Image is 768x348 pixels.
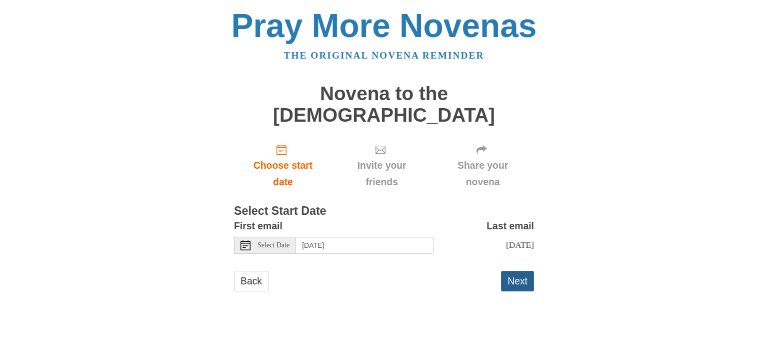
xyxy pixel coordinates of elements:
button: Next [501,271,534,291]
a: The original novena reminder [284,50,484,61]
span: Share your novena [441,157,524,190]
label: First email [234,218,282,234]
a: Back [234,271,268,291]
h1: Novena to the [DEMOGRAPHIC_DATA] [234,83,534,126]
span: Choose start date [244,157,322,190]
div: Click "Next" to confirm your start date first. [332,136,431,195]
a: Choose start date [234,136,332,195]
h3: Select Start Date [234,205,534,218]
span: Select Date [257,242,289,249]
label: Last email [486,218,534,234]
div: Click "Next" to confirm your start date first. [431,136,534,195]
span: [DATE] [506,240,534,250]
a: Pray More Novenas [231,7,537,44]
span: Invite your friends [342,157,421,190]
